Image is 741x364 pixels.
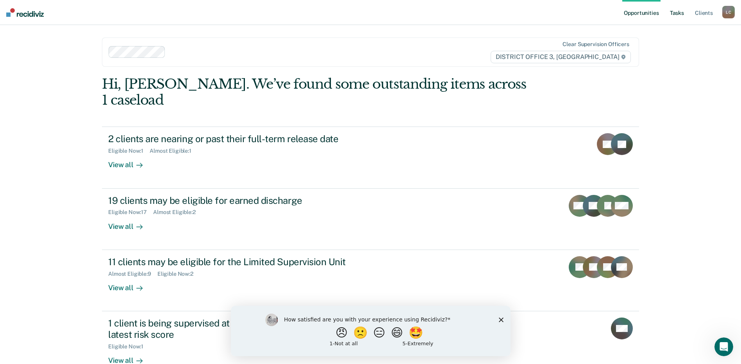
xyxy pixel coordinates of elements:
[108,195,382,206] div: 19 clients may be eligible for earned discharge
[108,148,150,154] div: Eligible Now : 1
[102,250,639,311] a: 11 clients may be eligible for the Limited Supervision UnitAlmost Eligible:9Eligible Now:2View all
[102,127,639,188] a: 2 clients are nearing or past their full-term release dateEligible Now:1Almost Eligible:1View all
[108,318,382,340] div: 1 client is being supervised at a level that does not match their latest risk score
[108,216,152,231] div: View all
[108,343,150,350] div: Eligible Now : 1
[108,133,382,145] div: 2 clients are nearing or past their full-term release date
[6,8,44,17] img: Recidiviz
[491,51,631,63] span: DISTRICT OFFICE 3, [GEOGRAPHIC_DATA]
[722,6,735,18] div: L C
[108,277,152,292] div: View all
[102,76,532,108] div: Hi, [PERSON_NAME]. We’ve found some outstanding items across 1 caseload
[722,6,735,18] button: LC
[153,209,202,216] div: Almost Eligible : 2
[108,271,157,277] div: Almost Eligible : 9
[231,306,511,356] iframe: Survey by Kim from Recidiviz
[108,209,153,216] div: Eligible Now : 17
[108,154,152,170] div: View all
[150,148,198,154] div: Almost Eligible : 1
[562,41,629,48] div: Clear supervision officers
[102,189,639,250] a: 19 clients may be eligible for earned dischargeEligible Now:17Almost Eligible:2View all
[714,337,733,356] iframe: Intercom live chat
[108,256,382,268] div: 11 clients may be eligible for the Limited Supervision Unit
[157,271,200,277] div: Eligible Now : 2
